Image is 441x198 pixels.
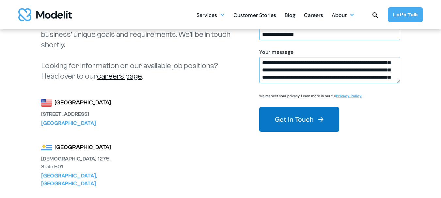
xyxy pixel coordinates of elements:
img: arrow right [317,115,325,123]
div: [GEOGRAPHIC_DATA], [GEOGRAPHIC_DATA] [41,172,113,188]
p: Let’s talk sales! Reach out [DATE] and we’ll connect you with the right certified Modelit experts... [41,8,234,82]
div: [GEOGRAPHIC_DATA] [41,119,113,127]
div: Careers [304,9,323,22]
div: Get In Touch [275,115,314,124]
div: About [332,9,347,22]
p: We respect your privacy. Learn more in our full [259,94,362,99]
div: Services [197,9,217,22]
div: [STREET_ADDRESS] [41,110,113,118]
div: [GEOGRAPHIC_DATA] [55,143,111,152]
a: Privacy Policy. [336,94,362,98]
div: About [332,8,354,21]
button: Get In Touch [259,107,339,132]
a: Let’s Talk [388,7,423,22]
div: Customer Stories [233,9,276,22]
a: careers page [97,72,142,81]
a: Careers [304,8,323,21]
img: modelit logo [18,8,72,21]
div: Blog [285,9,295,22]
a: Customer Stories [233,8,276,21]
div: [DEMOGRAPHIC_DATA] 1275, Suite 501 [41,155,113,171]
a: home [18,8,72,21]
a: Blog [285,8,295,21]
div: Your message [259,49,400,56]
div: Let’s Talk [393,11,418,18]
div: [GEOGRAPHIC_DATA] [55,98,111,107]
div: Services [197,8,225,21]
